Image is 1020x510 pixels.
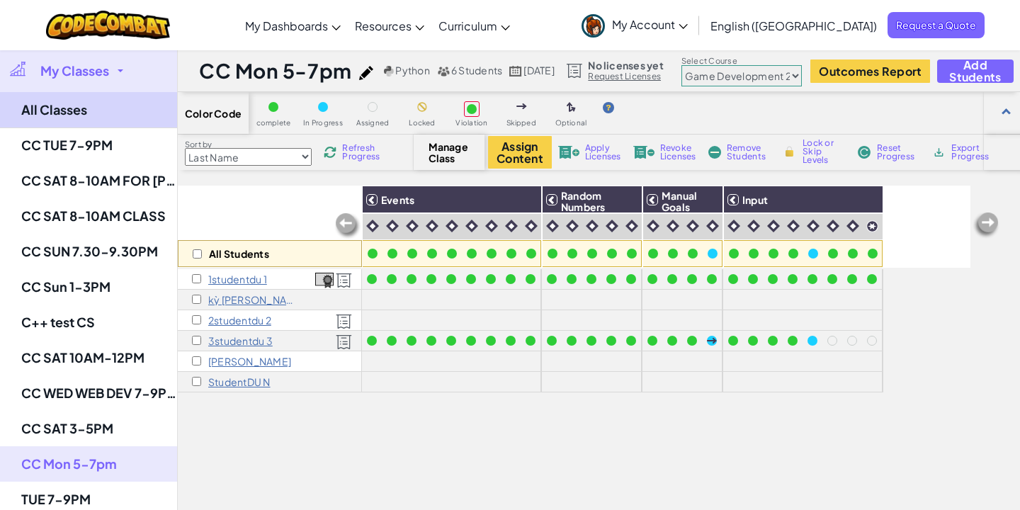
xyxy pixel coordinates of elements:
span: Lock or Skip Levels [803,139,844,164]
span: Locked [409,119,435,127]
img: IconIntro.svg [446,220,458,232]
img: IconReset.svg [857,146,871,159]
img: IconIntro.svg [747,220,760,232]
img: IconIntro.svg [667,220,679,232]
span: Resources [355,18,412,33]
span: My Classes [40,64,109,77]
img: certificate-icon.png [315,273,334,288]
p: 2studentdu 2 [208,314,271,326]
span: In Progress [303,119,343,127]
img: IconRemoveStudents.svg [708,146,721,159]
span: My Account [612,17,688,32]
img: IconIntro.svg [647,220,659,232]
span: Refresh Progress [342,144,386,161]
img: IconIntro.svg [807,220,820,232]
span: Color Code [185,108,242,119]
img: IconReload.svg [324,146,336,159]
span: Remove Students [727,144,769,161]
p: kỳ anh 1 [208,294,297,305]
img: CodeCombat logo [46,11,170,40]
button: Add Students [937,59,1013,83]
img: IconIntro.svg [386,220,399,232]
a: My Account [574,3,695,47]
img: IconIntro.svg [525,220,538,232]
span: Events [381,193,414,206]
p: 3studentdu 3 [208,335,273,346]
button: Assign Content [488,136,552,169]
img: iconPencil.svg [359,66,373,80]
span: Manage Class [429,141,470,164]
a: My Dashboards [238,6,348,45]
img: calendar.svg [509,66,522,76]
img: IconIntro.svg [465,220,478,232]
img: IconSkippedLevel.svg [516,103,527,109]
span: Add Students [949,59,1001,83]
p: All Students [209,248,269,259]
span: Python [395,64,429,76]
a: Request a Quote [888,12,985,38]
span: Optional [555,119,587,127]
img: IconIntro.svg [406,220,419,232]
img: IconIntro.svg [606,220,618,232]
p: 1studentdu 1 [208,273,267,285]
img: IconLicenseRevoke.svg [633,146,654,159]
span: My Dashboards [245,18,328,33]
img: IconIntro.svg [686,220,699,232]
img: IconIntro.svg [846,220,859,232]
span: Assigned [356,119,390,127]
span: Curriculum [438,18,497,33]
span: Reset Progress [877,144,919,161]
img: Licensed [336,314,352,329]
span: Apply Licenses [585,144,621,161]
img: Licensed [336,334,352,350]
img: Licensed [336,273,352,288]
span: Export Progress [951,144,994,161]
img: IconIntro.svg [426,220,438,232]
img: IconIntro.svg [366,220,379,232]
span: English ([GEOGRAPHIC_DATA]) [710,18,877,33]
h1: CC Mon 5-7pm [199,57,352,84]
button: Outcomes Report [810,59,930,83]
span: Input [742,193,768,206]
img: MultipleUsers.png [437,66,450,76]
span: Violation [455,119,487,127]
span: [DATE] [523,64,554,76]
a: Request Licenses [588,71,663,82]
span: complete [256,119,291,127]
img: IconIntro.svg [566,220,579,232]
a: Curriculum [431,6,517,45]
img: IconLicenseApply.svg [558,146,579,159]
img: IconIntro.svg [827,220,839,232]
img: avatar [582,14,605,38]
img: IconIntro.svg [706,220,719,232]
img: IconIntro.svg [586,220,599,232]
img: IconIntro.svg [727,220,740,232]
img: IconIntro.svg [505,220,518,232]
img: IconHint.svg [603,102,614,113]
span: Skipped [506,119,536,127]
p: StudentDU N [208,376,271,387]
a: English ([GEOGRAPHIC_DATA]) [703,6,884,45]
img: Arrow_Left_Inactive.png [334,212,362,240]
a: Resources [348,6,431,45]
img: IconOptionalLevel.svg [567,102,576,113]
img: IconArchive.svg [932,146,946,159]
img: IconIntro.svg [546,220,559,232]
a: View Course Completion Certificate [315,271,334,287]
img: IconCapstoneLevel.svg [866,220,878,232]
img: IconLock.svg [782,145,797,158]
p: Phong Lam [208,356,291,367]
span: Random Numbers [561,189,606,213]
img: IconIntro.svg [485,220,498,232]
img: IconIntro.svg [767,220,780,232]
img: python.png [384,66,395,76]
img: IconIntro.svg [625,220,638,232]
span: Manual Goals [662,189,697,213]
img: Arrow_Left_Inactive.png [972,211,1000,239]
span: Revoke Licenses [660,144,696,161]
img: IconIntro.svg [787,220,800,232]
label: Sort by [185,139,312,150]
